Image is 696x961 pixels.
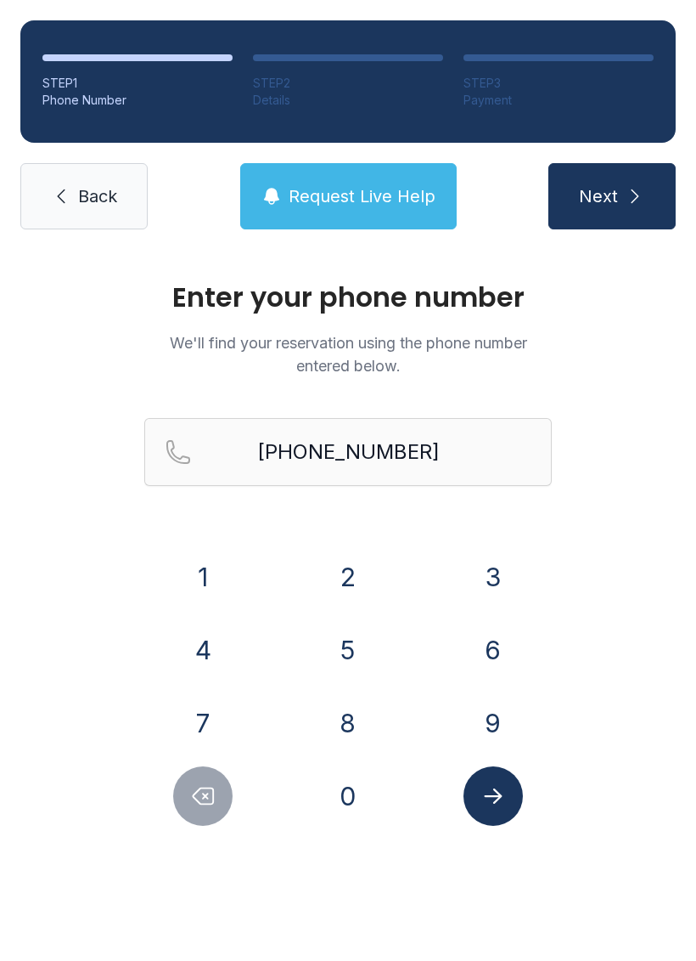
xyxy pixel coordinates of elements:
button: 3 [463,547,523,607]
div: Payment [463,92,654,109]
button: Delete number [173,766,233,826]
button: 8 [318,693,378,753]
div: Details [253,92,443,109]
p: We'll find your reservation using the phone number entered below. [144,331,552,377]
div: Phone Number [42,92,233,109]
div: STEP 2 [253,75,443,92]
span: Next [579,184,618,208]
span: Back [78,184,117,208]
div: STEP 1 [42,75,233,92]
button: 2 [318,547,378,607]
button: 0 [318,766,378,826]
button: 1 [173,547,233,607]
button: 6 [463,620,523,680]
div: STEP 3 [463,75,654,92]
span: Request Live Help [289,184,435,208]
button: 9 [463,693,523,753]
input: Reservation phone number [144,418,552,486]
button: 7 [173,693,233,753]
button: Submit lookup form [463,766,523,826]
button: 5 [318,620,378,680]
h1: Enter your phone number [144,284,552,311]
button: 4 [173,620,233,680]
